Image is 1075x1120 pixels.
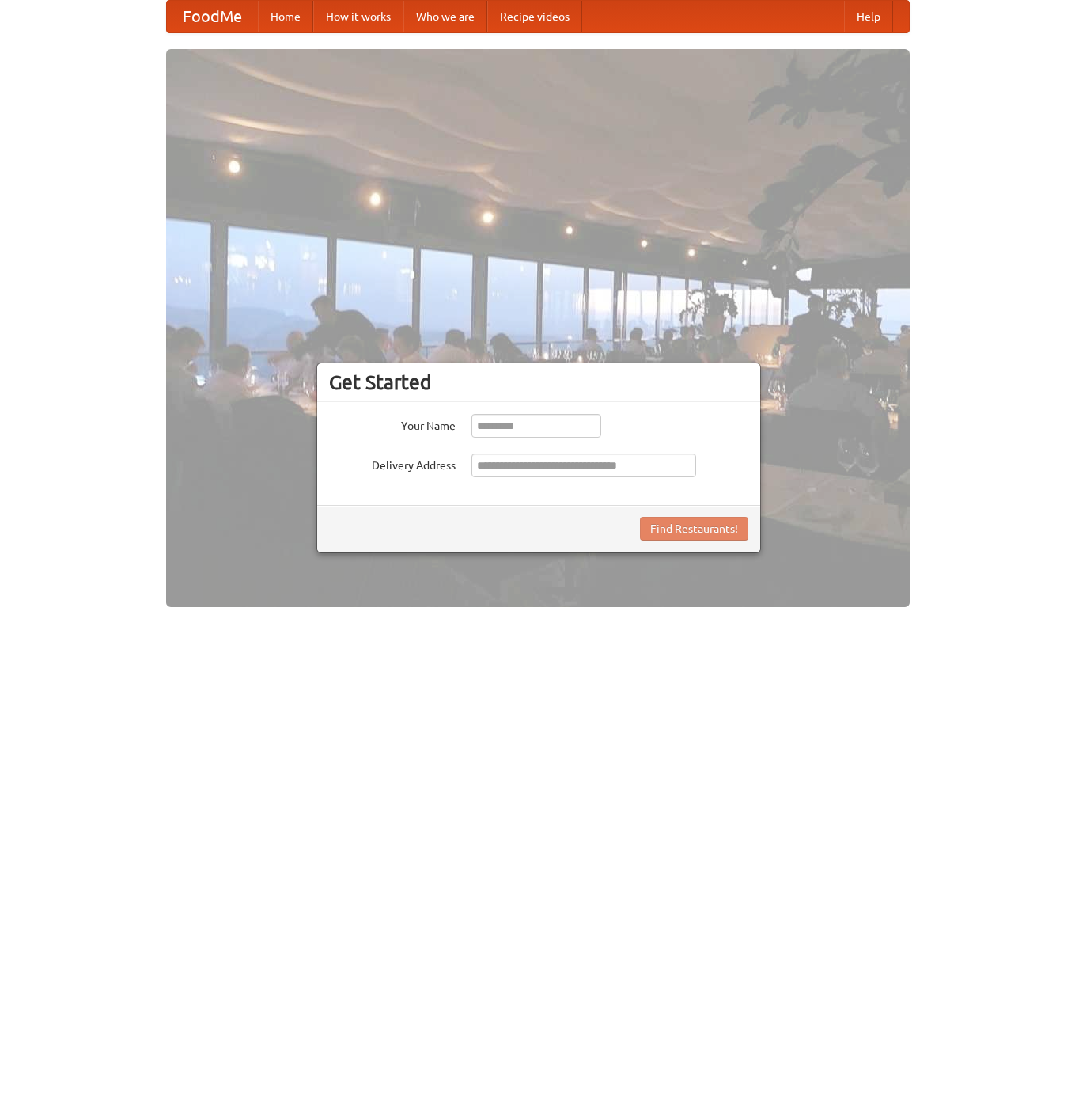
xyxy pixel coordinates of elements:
[487,1,582,32] a: Recipe videos
[167,1,258,32] a: FoodMe
[258,1,313,32] a: Home
[403,1,487,32] a: Who we are
[329,370,748,394] h3: Get Started
[313,1,403,32] a: How it works
[329,414,456,434] label: Your Name
[844,1,893,32] a: Help
[640,517,748,541] button: Find Restaurants!
[329,454,456,473] label: Delivery Address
